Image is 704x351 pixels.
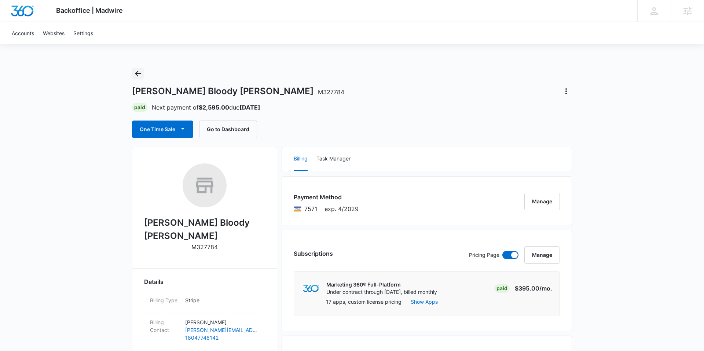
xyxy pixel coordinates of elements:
[324,204,359,213] span: exp. 4/2029
[28,43,66,48] div: Domain Overview
[560,85,572,97] button: Actions
[56,7,123,14] span: Backoffice | Madwire
[303,285,319,292] img: marketing360Logo
[524,246,560,264] button: Manage
[326,288,437,296] p: Under contract through [DATE], billed monthly
[12,12,18,18] img: logo_orange.svg
[12,19,18,25] img: website_grey.svg
[144,216,265,243] h2: [PERSON_NAME] Bloody [PERSON_NAME]
[539,285,552,292] span: /mo.
[132,103,147,112] div: Paid
[81,43,124,48] div: Keywords by Traffic
[152,103,260,112] p: Next payment of due
[185,334,259,341] a: 18047746142
[150,296,179,304] dt: Billing Type
[144,314,265,346] div: Billing Contact[PERSON_NAME][PERSON_NAME][EMAIL_ADDRESS][DOMAIN_NAME]18047746142
[304,204,317,213] span: Visa ending with
[199,121,257,138] button: Go to Dashboard
[469,251,499,259] p: Pricing Page
[191,243,218,251] p: M327784
[69,22,98,44] a: Settings
[294,193,359,202] h3: Payment Method
[326,281,437,288] p: Marketing 360® Full-Platform
[494,284,510,293] div: Paid
[294,249,333,258] h3: Subscriptions
[144,277,164,286] span: Details
[411,298,438,306] button: Show Apps
[185,326,259,334] a: [PERSON_NAME][EMAIL_ADDRESS][DOMAIN_NAME]
[199,104,229,111] strong: $2,595.00
[20,43,26,48] img: tab_domain_overview_orange.svg
[515,284,552,293] p: $395.00
[144,292,265,314] div: Billing TypeStripe
[19,19,81,25] div: Domain: [DOMAIN_NAME]
[132,121,193,138] button: One Time Sale
[185,318,259,326] p: [PERSON_NAME]
[150,318,179,334] dt: Billing Contact
[326,298,401,306] p: 17 apps, custom license pricing
[38,22,69,44] a: Websites
[21,12,36,18] div: v 4.0.25
[318,88,344,96] span: M327784
[316,147,351,171] button: Task Manager
[294,147,308,171] button: Billing
[185,296,259,304] p: Stripe
[132,86,344,97] h1: [PERSON_NAME] Bloody [PERSON_NAME]
[132,68,144,80] button: Back
[524,193,560,210] button: Manage
[239,104,260,111] strong: [DATE]
[73,43,79,48] img: tab_keywords_by_traffic_grey.svg
[7,22,38,44] a: Accounts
